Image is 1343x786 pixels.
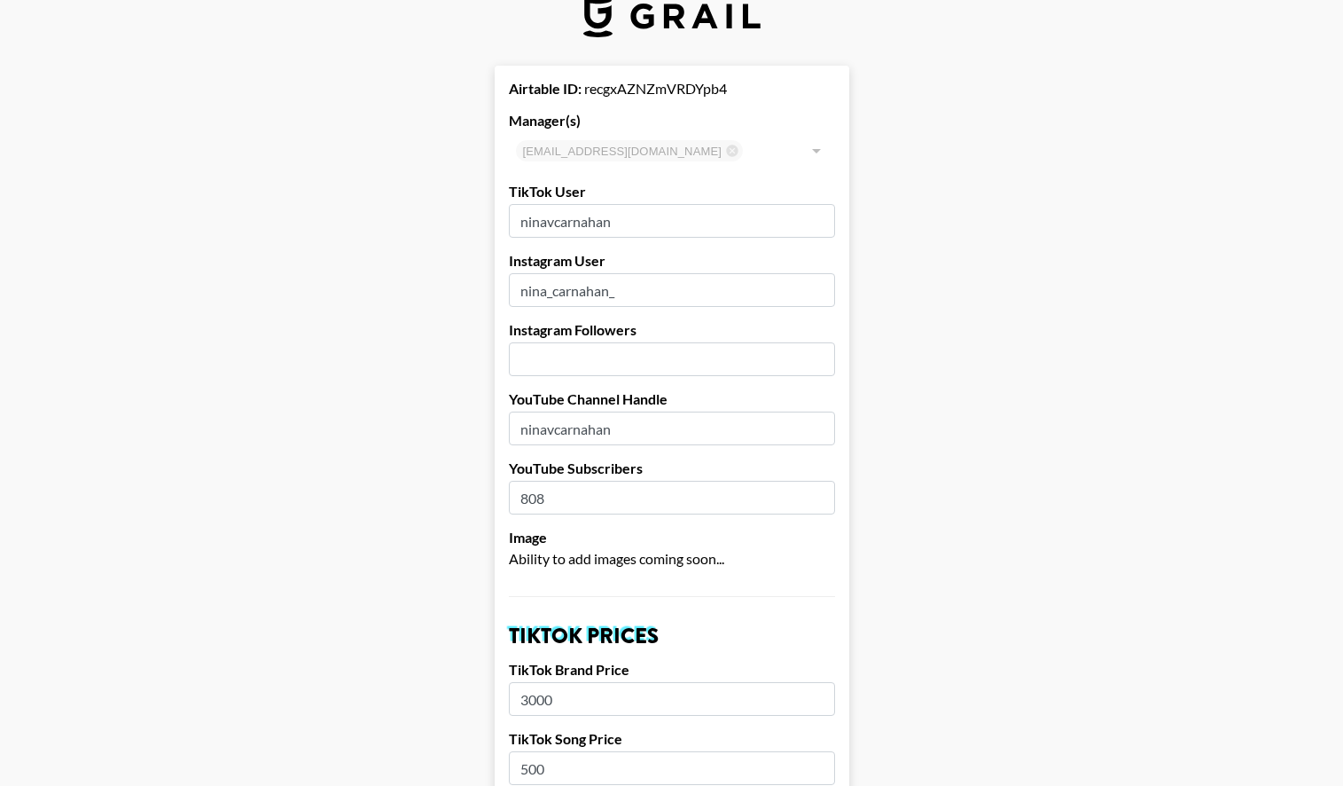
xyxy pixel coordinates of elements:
strong: Airtable ID: [509,80,582,97]
label: Instagram Followers [509,321,835,339]
div: recgxAZNZmVRDYpb4 [509,80,835,98]
label: Image [509,529,835,546]
h2: TikTok Prices [509,625,835,647]
label: TikTok Brand Price [509,661,835,679]
label: Manager(s) [509,112,835,130]
label: YouTube Channel Handle [509,390,835,408]
label: TikTok Song Price [509,730,835,748]
label: Instagram User [509,252,835,270]
label: TikTok User [509,183,835,200]
label: YouTube Subscribers [509,460,835,477]
span: Ability to add images coming soon... [509,550,724,567]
